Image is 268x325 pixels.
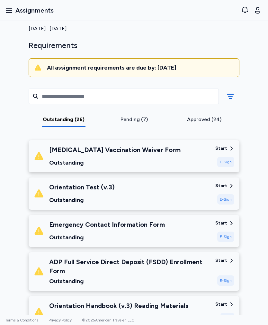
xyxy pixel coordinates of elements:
div: Read [220,313,234,323]
div: All assignment requirements are due by: [DATE] [47,64,234,72]
div: E-Sign [217,275,234,286]
div: E-Sign [217,157,234,167]
span: © 2025 American Traveler, LLC [82,318,134,322]
div: Outstanding [49,196,115,205]
div: [DATE] - [DATE] [29,25,239,33]
div: Start [215,145,227,152]
a: Terms & Conditions [5,318,38,322]
div: Start [215,257,227,264]
div: [MEDICAL_DATA] Vaccination Waiver Form [49,145,181,154]
div: Start [215,301,227,308]
div: ADP Full Service Direct Deposit (FSDD) Enrollment Form [49,257,210,275]
div: Requirements [29,40,239,51]
div: Start [215,220,227,226]
div: Emergency Contact Information Form [49,220,165,229]
div: E-Sign [217,194,234,205]
div: Outstanding [49,158,181,167]
a: Privacy Policy [49,318,72,322]
div: Outstanding (26) [31,116,96,123]
div: Approved (24) [172,116,237,123]
div: Orientation Handbook (v.3) Reading Materials [49,301,188,310]
div: Orientation Test (v.3) [49,183,115,192]
button: Assignments [3,3,56,17]
span: Assignments [15,6,54,15]
div: Pending (7) [102,116,167,123]
div: Outstanding [49,233,165,242]
div: Outstanding [49,314,188,323]
div: E-Sign [217,232,234,242]
div: Start [215,183,227,189]
div: Outstanding [49,277,210,286]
